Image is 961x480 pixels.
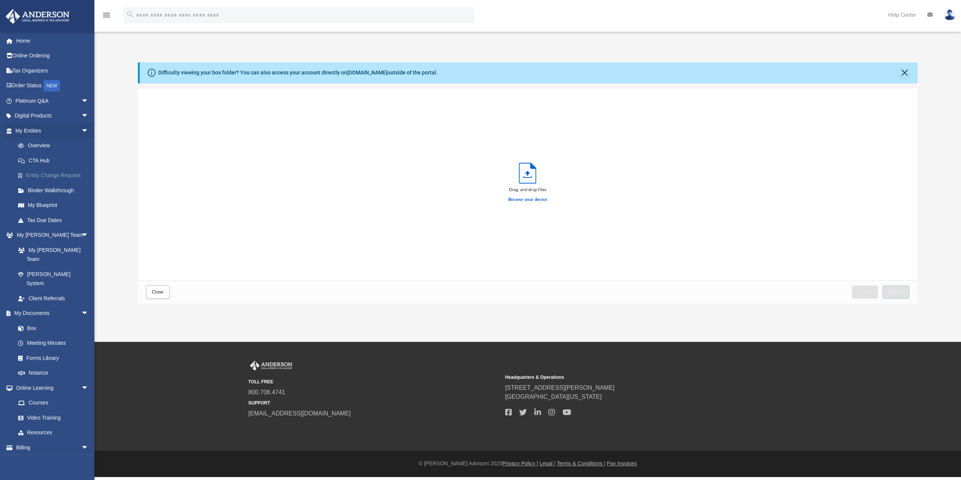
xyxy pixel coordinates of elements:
div: Upload [138,89,918,304]
a: Terms & Conditions | [557,460,605,466]
span: arrow_drop_down [81,440,96,455]
a: Privacy Policy | [502,460,538,466]
a: Meeting Minutes [11,336,96,351]
span: arrow_drop_down [81,123,96,139]
a: Tax Organizers [5,63,100,78]
a: Resources [11,425,96,440]
div: Drag and drop files [508,187,548,193]
a: My [PERSON_NAME] Team [11,242,93,267]
a: Notarize [11,366,96,381]
a: [DOMAIN_NAME] [347,69,387,76]
a: My Documentsarrow_drop_down [5,306,96,321]
span: arrow_drop_down [81,380,96,396]
a: Entity Change Request [11,168,100,183]
a: Forms Library [11,350,93,366]
a: Courses [11,395,96,411]
a: Online Ordering [5,48,100,63]
button: Close [899,68,910,78]
a: Client Referrals [11,291,96,306]
div: Difficulty viewing your box folder? You can also access your account directly on outside of the p... [158,69,438,77]
a: Home [5,33,100,48]
div: © [PERSON_NAME] Advisors 2025 [94,460,961,468]
button: Upload [882,286,910,299]
span: arrow_drop_down [81,228,96,243]
a: [GEOGRAPHIC_DATA][US_STATE] [505,394,602,400]
a: CTA Hub [11,153,100,168]
a: menu [102,14,111,20]
img: Anderson Advisors Platinum Portal [3,9,72,24]
button: Cancel [852,286,878,299]
a: Digital Productsarrow_drop_down [5,108,100,123]
img: Anderson Advisors Platinum Portal [248,361,294,370]
img: User Pic [944,9,955,20]
a: Overview [11,138,100,153]
div: grid [138,89,918,281]
span: Cancel [858,290,873,294]
a: Billingarrow_drop_down [5,440,100,455]
a: Tax Due Dates [11,213,100,228]
a: [PERSON_NAME] System [11,267,96,291]
a: [EMAIL_ADDRESS][DOMAIN_NAME] [248,410,351,417]
a: Pay Invoices [607,460,637,466]
a: My [PERSON_NAME] Teamarrow_drop_down [5,228,96,243]
small: SUPPORT [248,400,500,406]
button: Close [146,286,170,299]
i: menu [102,11,111,20]
i: search [126,10,134,19]
a: [STREET_ADDRESS][PERSON_NAME] [505,384,615,391]
span: arrow_drop_down [81,108,96,124]
a: My Entitiesarrow_drop_down [5,123,100,138]
a: Legal | [540,460,555,466]
div: NEW [43,80,60,91]
span: arrow_drop_down [81,306,96,321]
a: Platinum Q&Aarrow_drop_down [5,93,100,108]
a: Online Learningarrow_drop_down [5,380,96,395]
a: My Blueprint [11,198,96,213]
a: 800.706.4741 [248,389,285,395]
span: Upload [888,290,904,294]
a: Box [11,321,93,336]
a: Video Training [11,410,93,425]
a: Binder Walkthrough [11,183,100,198]
small: TOLL FREE [248,378,500,385]
span: Close [152,290,164,294]
label: Browse your device [508,196,548,203]
span: arrow_drop_down [81,93,96,109]
a: Order StatusNEW [5,78,100,94]
small: Headquarters & Operations [505,374,757,381]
